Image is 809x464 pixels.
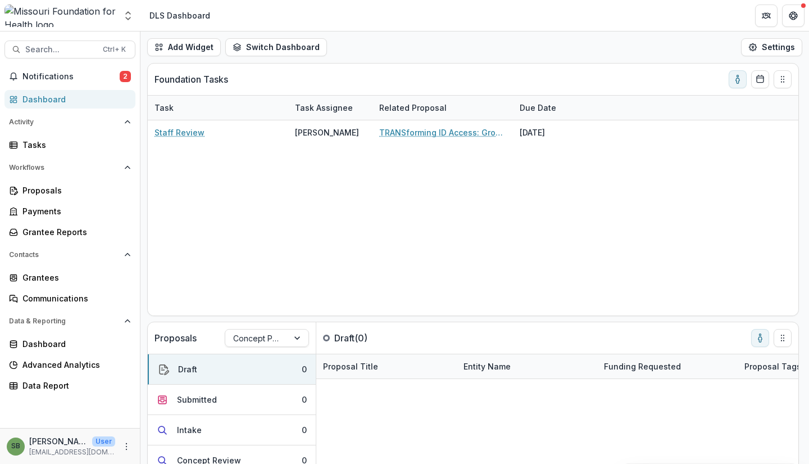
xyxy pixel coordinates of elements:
[22,139,126,151] div: Tasks
[457,361,517,372] div: Entity Name
[4,181,135,200] a: Proposals
[334,331,419,345] p: Draft ( 0 )
[148,385,316,415] button: Submitted0
[751,70,769,88] button: Calendar
[4,40,135,58] button: Search...
[4,376,135,395] a: Data Report
[11,443,20,450] div: Samantha Bunk
[148,415,316,445] button: Intake0
[4,4,116,27] img: Missouri Foundation for Health logo
[4,335,135,353] a: Dashboard
[738,361,808,372] div: Proposal Tags
[372,96,513,120] div: Related Proposal
[147,38,221,56] button: Add Widget
[288,102,360,114] div: Task Assignee
[9,164,120,172] span: Workflows
[4,67,135,85] button: Notifications2
[379,127,506,138] a: TRANSforming ID Access: Growing Capacity to Defend & Expand Gender Marker Changes
[372,102,453,114] div: Related Proposal
[302,363,307,375] div: 0
[295,127,359,138] div: [PERSON_NAME]
[145,7,215,24] nav: breadcrumb
[25,45,96,55] span: Search...
[29,447,115,457] p: [EMAIL_ADDRESS][DOMAIN_NAME]
[225,38,327,56] button: Switch Dashboard
[120,4,136,27] button: Open entity switcher
[316,354,457,379] div: Proposal Title
[457,354,597,379] div: Entity Name
[755,4,778,27] button: Partners
[316,361,385,372] div: Proposal Title
[101,43,128,56] div: Ctrl + K
[4,159,135,177] button: Open Workflows
[22,93,126,105] div: Dashboard
[22,292,126,304] div: Communications
[4,268,135,287] a: Grantees
[178,363,197,375] div: Draft
[4,312,135,330] button: Open Data & Reporting
[741,38,802,56] button: Settings
[513,120,597,145] div: [DATE]
[513,96,597,120] div: Due Date
[154,73,228,86] p: Foundation Tasks
[22,359,126,371] div: Advanced Analytics
[29,435,88,447] p: [PERSON_NAME]
[4,113,135,131] button: Open Activity
[4,355,135,374] a: Advanced Analytics
[9,317,120,325] span: Data & Reporting
[4,90,135,109] a: Dashboard
[22,272,126,283] div: Grantees
[177,424,202,436] div: Intake
[729,70,747,88] button: toggle-assigned-to-me
[22,184,126,196] div: Proposals
[148,96,288,120] div: Task
[120,440,133,453] button: More
[302,424,307,436] div: 0
[148,102,180,114] div: Task
[4,136,135,154] a: Tasks
[9,251,120,259] span: Contacts
[148,354,316,385] button: Draft0
[22,380,126,391] div: Data Report
[4,223,135,241] a: Grantee Reports
[154,127,204,138] a: Staff Review
[782,4,805,27] button: Get Help
[120,71,131,82] span: 2
[597,361,688,372] div: Funding Requested
[774,329,792,347] button: Drag
[513,102,563,114] div: Due Date
[9,118,120,126] span: Activity
[22,338,126,350] div: Dashboard
[22,205,126,217] div: Payments
[4,246,135,264] button: Open Contacts
[4,202,135,220] a: Payments
[597,354,738,379] div: Funding Requested
[288,96,372,120] div: Task Assignee
[774,70,792,88] button: Drag
[4,289,135,308] a: Communications
[154,331,197,345] p: Proposals
[92,436,115,447] p: User
[177,394,217,406] div: Submitted
[22,226,126,238] div: Grantee Reports
[302,394,307,406] div: 0
[22,72,120,82] span: Notifications
[149,10,210,21] div: DLS Dashboard
[751,329,769,347] button: toggle-assigned-to-me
